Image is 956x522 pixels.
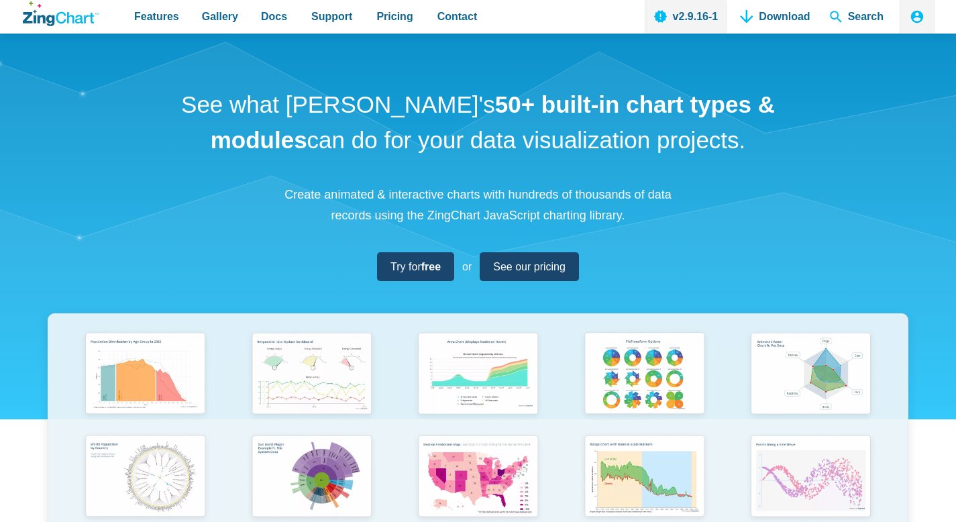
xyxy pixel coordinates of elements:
[176,87,780,158] h1: See what [PERSON_NAME]'s can do for your data visualization projects.
[462,258,472,276] span: or
[377,252,454,281] a: Try forfree
[744,327,877,423] img: Animated Radar Chart ft. Pet Data
[376,7,413,25] span: Pricing
[480,252,579,281] a: See our pricing
[311,7,352,25] span: Support
[493,258,566,276] span: See our pricing
[245,327,378,423] img: Responsive Live Update Dashboard
[728,327,894,430] a: Animated Radar Chart ft. Pet Data
[23,1,99,26] a: ZingChart Logo. Click to return to the homepage
[62,327,228,430] a: Population Distribution by Age Group in 2052
[437,7,478,25] span: Contact
[78,327,211,423] img: Population Distribution by Age Group in 2052
[390,258,441,276] span: Try for
[277,185,680,225] p: Create animated & interactive charts with hundreds of thousands of data records using the ZingCha...
[421,261,441,272] strong: free
[211,91,775,153] strong: 50+ built-in chart types & modules
[202,7,238,25] span: Gallery
[578,327,710,423] img: Pie Transform Options
[411,327,544,423] img: Area Chart (Displays Nodes on Hover)
[394,327,561,430] a: Area Chart (Displays Nodes on Hover)
[228,327,394,430] a: Responsive Live Update Dashboard
[562,327,728,430] a: Pie Transform Options
[261,7,287,25] span: Docs
[134,7,179,25] span: Features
